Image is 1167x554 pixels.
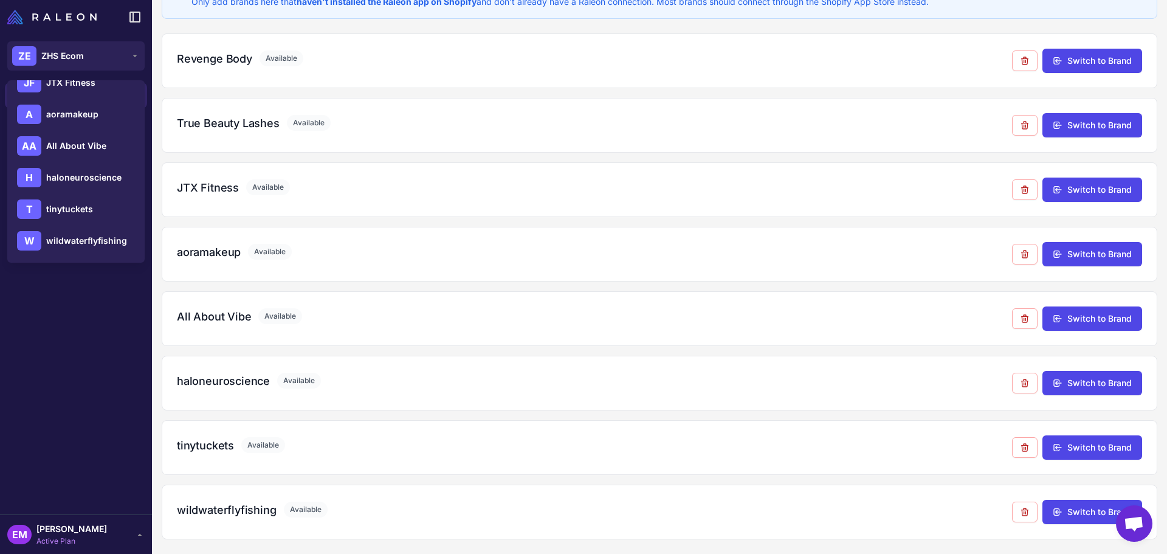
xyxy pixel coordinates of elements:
a: Raleon Logo [7,10,102,24]
button: Remove from agency [1012,244,1038,265]
span: Available [287,115,331,131]
button: Switch to Brand [1042,500,1142,524]
div: EM [7,525,32,544]
span: All About Vibe [46,139,106,153]
div: A [17,105,41,124]
div: H [17,168,41,187]
span: Available [277,373,321,389]
span: Available [284,502,328,518]
button: Remove from agency [1012,502,1038,522]
span: Available [248,244,292,260]
button: Switch to Brand [1042,371,1142,395]
img: Raleon Logo [7,10,97,24]
button: Remove from agency [1012,179,1038,200]
span: wildwaterflyfishing [46,234,127,248]
h3: aoramakeup [177,244,241,260]
span: Active Plan [36,536,107,547]
h3: True Beauty Lashes [177,115,280,131]
button: Remove from agency [1012,373,1038,393]
a: Manage Brands [5,83,147,108]
span: Available [260,50,303,66]
span: tinytuckets [46,203,93,216]
span: [PERSON_NAME] [36,522,107,536]
h3: Revenge Body [177,50,252,67]
button: Remove from agency [1012,308,1038,329]
h3: haloneuroscience [177,373,270,389]
div: ZE [12,46,36,66]
h3: JTX Fitness [177,179,239,196]
button: ZEZHS Ecom [7,41,145,71]
button: Remove from agency [1012,115,1038,136]
span: Available [241,437,285,453]
button: Remove from agency [1012,50,1038,71]
div: T [17,199,41,219]
div: W [17,231,41,251]
span: Available [246,179,290,195]
button: Switch to Brand [1042,49,1142,73]
span: aoramakeup [46,108,98,121]
h3: tinytuckets [177,437,234,454]
button: Switch to Brand [1042,435,1142,460]
span: haloneuroscience [46,171,122,184]
span: ZHS Ecom [41,49,84,63]
button: Remove from agency [1012,437,1038,458]
h3: All About Vibe [177,308,251,325]
div: JF [17,73,41,92]
h3: wildwaterflyfishing [177,502,277,518]
div: Chat abierto [1116,505,1152,542]
button: Switch to Brand [1042,178,1142,202]
span: Available [258,308,302,324]
button: Switch to Brand [1042,306,1142,331]
span: JTX Fitness [46,76,95,89]
button: Switch to Brand [1042,242,1142,266]
div: AA [17,136,41,156]
button: Switch to Brand [1042,113,1142,137]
